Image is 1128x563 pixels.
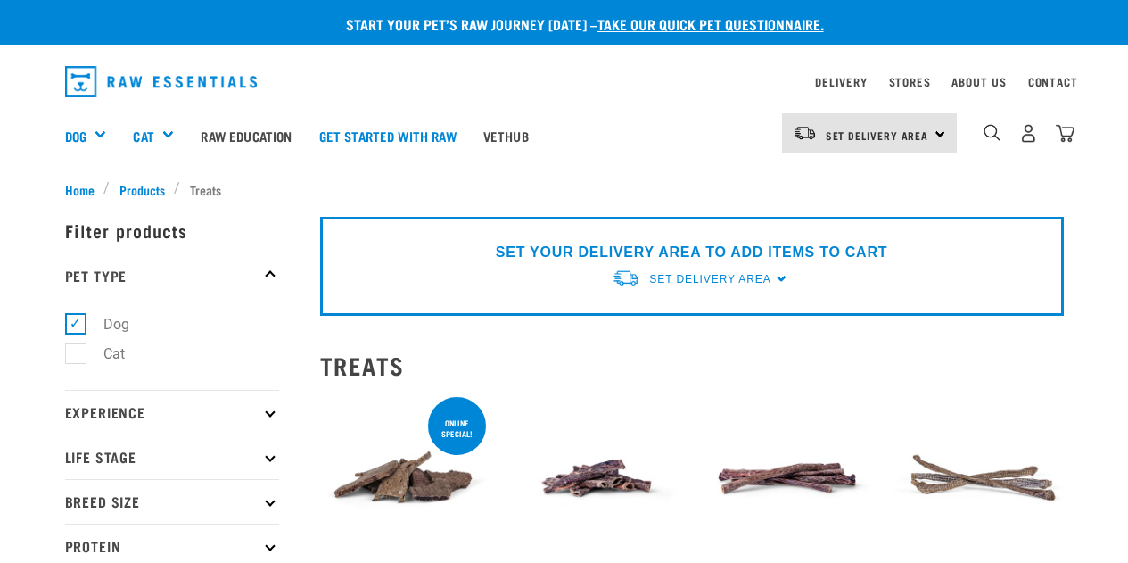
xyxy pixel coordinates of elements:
[612,269,640,287] img: van-moving.png
[65,208,279,253] p: Filter products
[75,313,136,335] label: Dog
[597,20,824,28] a: take our quick pet questionnaire.
[65,253,279,297] p: Pet Type
[306,100,470,171] a: Get started with Raw
[1056,124,1074,143] img: home-icon@2x.png
[815,79,867,85] a: Delivery
[110,180,174,199] a: Products
[649,273,770,286] span: Set Delivery Area
[65,66,258,97] img: Raw Essentials Logo
[951,79,1006,85] a: About Us
[984,124,1000,141] img: home-icon-1@2x.png
[65,180,95,199] span: Home
[65,180,1064,199] nav: breadcrumbs
[470,100,542,171] a: Vethub
[320,352,1064,379] h2: Treats
[428,410,486,447] div: ONLINE SPECIAL!
[496,242,887,263] p: SET YOUR DELIVERY AREA TO ADD ITEMS TO CART
[826,132,929,138] span: Set Delivery Area
[793,125,817,141] img: van-moving.png
[187,100,305,171] a: Raw Education
[1028,79,1078,85] a: Contact
[119,180,165,199] span: Products
[75,343,132,365] label: Cat
[51,59,1078,104] nav: dropdown navigation
[65,126,86,146] a: Dog
[1019,124,1038,143] img: user.png
[65,479,279,524] p: Breed Size
[65,390,279,435] p: Experience
[65,435,279,479] p: Life Stage
[889,79,931,85] a: Stores
[133,126,153,146] a: Cat
[65,180,104,199] a: Home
